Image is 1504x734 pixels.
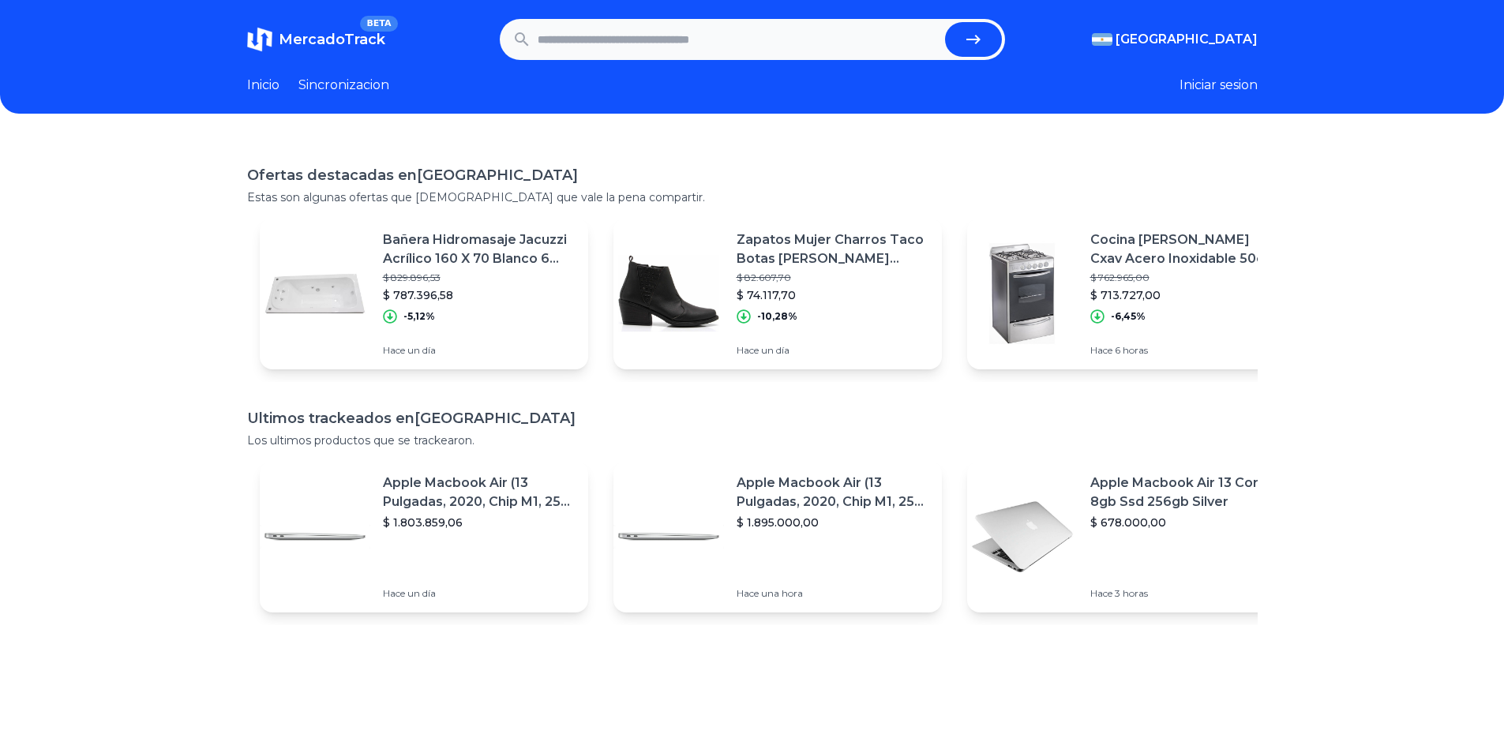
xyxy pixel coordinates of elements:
[613,481,724,592] img: Featured image
[383,474,576,511] p: Apple Macbook Air (13 Pulgadas, 2020, Chip M1, 256 Gb De Ssd, 8 Gb De Ram) - Plata
[1090,272,1283,284] p: $ 762.965,00
[757,310,797,323] p: -10,28%
[1092,30,1258,49] button: [GEOGRAPHIC_DATA]
[247,164,1258,186] h1: Ofertas destacadas en [GEOGRAPHIC_DATA]
[298,76,389,95] a: Sincronizacion
[383,230,576,268] p: Bañera Hidromasaje Jacuzzi Acrílico 160 X 70 Blanco 6 Jets
[260,218,588,369] a: Featured imageBañera Hidromasaje Jacuzzi Acrílico 160 X 70 Blanco 6 Jets$ 829.896,53$ 787.396,58-...
[1090,230,1283,268] p: Cocina [PERSON_NAME] Cxav Acero Inoxidable 50cm Multigas 58l Color Plateado
[1090,344,1283,357] p: Hace 6 horas
[383,272,576,284] p: $ 829.896,53
[247,189,1258,205] p: Estas son algunas ofertas que [DEMOGRAPHIC_DATA] que vale la pena compartir.
[260,238,370,349] img: Featured image
[737,272,929,284] p: $ 82.607,70
[247,27,385,52] a: MercadoTrackBETA
[613,461,942,612] a: Featured imageApple Macbook Air (13 Pulgadas, 2020, Chip M1, 256 Gb De Ssd, 8 Gb De Ram) - Plata$...
[360,16,397,32] span: BETA
[737,587,929,600] p: Hace una hora
[967,218,1296,369] a: Featured imageCocina [PERSON_NAME] Cxav Acero Inoxidable 50cm Multigas 58l Color Plateado$ 762.96...
[247,76,279,95] a: Inicio
[383,515,576,530] p: $ 1.803.859,06
[247,407,1258,429] h1: Ultimos trackeados en [GEOGRAPHIC_DATA]
[1180,76,1258,95] button: Iniciar sesion
[279,31,385,48] span: MercadoTrack
[737,287,929,303] p: $ 74.117,70
[1090,515,1283,530] p: $ 678.000,00
[260,461,588,612] a: Featured imageApple Macbook Air (13 Pulgadas, 2020, Chip M1, 256 Gb De Ssd, 8 Gb De Ram) - Plata$...
[383,587,576,600] p: Hace un día
[260,481,370,592] img: Featured image
[737,515,929,530] p: $ 1.895.000,00
[967,238,1078,349] img: Featured image
[967,481,1078,592] img: Featured image
[403,310,435,323] p: -5,12%
[1090,587,1283,600] p: Hace 3 horas
[967,461,1296,612] a: Featured imageApple Macbook Air 13 Core I5 8gb Ssd 256gb Silver$ 678.000,00Hace 3 horas
[1090,287,1283,303] p: $ 713.727,00
[383,344,576,357] p: Hace un día
[613,218,942,369] a: Featured imageZapatos Mujer Charros Taco Botas [PERSON_NAME] Invierno 2019$ 82.607,70$ 74.117,70-...
[1116,30,1258,49] span: [GEOGRAPHIC_DATA]
[1090,474,1283,511] p: Apple Macbook Air 13 Core I5 8gb Ssd 256gb Silver
[247,433,1258,448] p: Los ultimos productos que se trackearon.
[737,344,929,357] p: Hace un día
[737,474,929,511] p: Apple Macbook Air (13 Pulgadas, 2020, Chip M1, 256 Gb De Ssd, 8 Gb De Ram) - Plata
[1111,310,1146,323] p: -6,45%
[383,287,576,303] p: $ 787.396,58
[737,230,929,268] p: Zapatos Mujer Charros Taco Botas [PERSON_NAME] Invierno 2019
[1092,33,1112,46] img: Argentina
[613,238,724,349] img: Featured image
[247,27,272,52] img: MercadoTrack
